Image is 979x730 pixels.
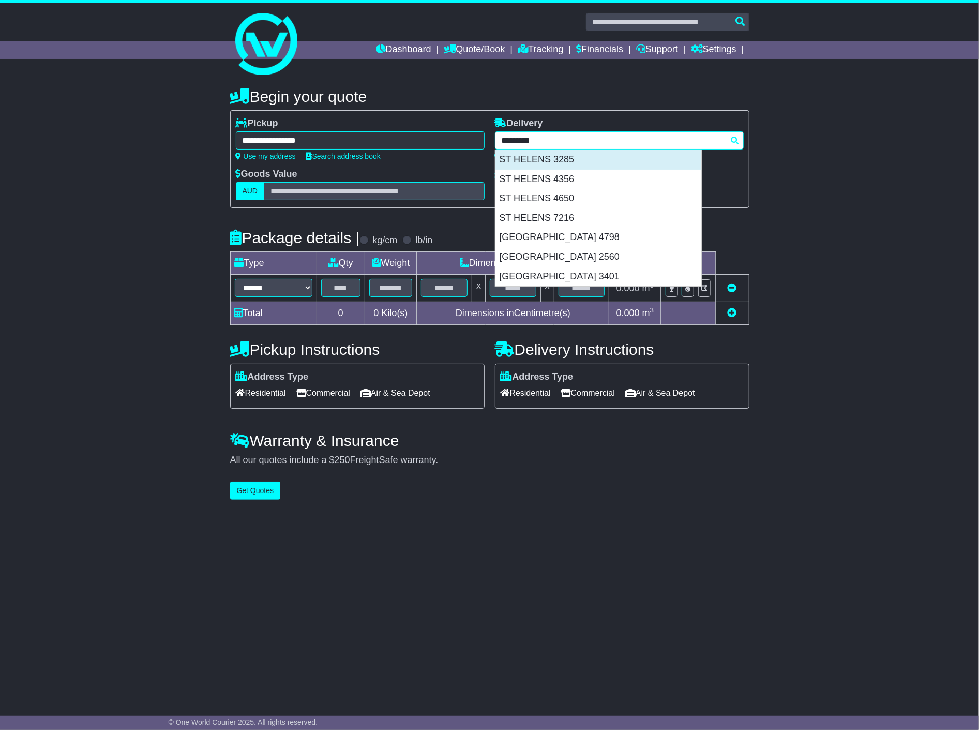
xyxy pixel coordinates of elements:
[230,482,281,500] button: Get Quotes
[306,152,381,160] a: Search address book
[317,302,365,324] td: 0
[417,252,609,275] td: Dimensions (L x W x H)
[728,283,737,293] a: Remove this item
[372,235,397,246] label: kg/cm
[169,718,318,726] span: © One World Courier 2025. All rights reserved.
[495,247,701,267] div: [GEOGRAPHIC_DATA] 2560
[650,281,654,289] sup: 3
[236,182,265,200] label: AUD
[561,385,615,401] span: Commercial
[540,275,554,302] td: x
[691,41,736,59] a: Settings
[495,228,701,247] div: [GEOGRAPHIC_DATA] 4798
[360,385,430,401] span: Air & Sea Depot
[495,208,701,228] div: ST HELENS 7216
[472,275,486,302] td: x
[625,385,695,401] span: Air & Sea Depot
[230,455,749,466] div: All our quotes include a $ FreightSafe warranty.
[230,88,749,105] h4: Begin your quote
[236,169,297,180] label: Goods Value
[495,189,701,208] div: ST HELENS 4650
[335,455,350,465] span: 250
[230,341,485,358] h4: Pickup Instructions
[373,308,379,318] span: 0
[417,302,609,324] td: Dimensions in Centimetre(s)
[501,385,551,401] span: Residential
[236,371,309,383] label: Address Type
[616,308,640,318] span: 0.000
[376,41,431,59] a: Dashboard
[230,302,317,324] td: Total
[495,341,749,358] h4: Delivery Instructions
[642,308,654,318] span: m
[230,229,360,246] h4: Package details |
[236,152,296,160] a: Use my address
[495,131,744,150] typeahead: Please provide city
[230,252,317,275] td: Type
[236,118,278,129] label: Pickup
[495,267,701,287] div: [GEOGRAPHIC_DATA] 3401
[415,235,432,246] label: lb/in
[576,41,623,59] a: Financials
[642,283,654,293] span: m
[296,385,350,401] span: Commercial
[365,252,417,275] td: Weight
[650,306,654,314] sup: 3
[236,385,286,401] span: Residential
[365,302,417,324] td: Kilo(s)
[444,41,505,59] a: Quote/Book
[501,371,574,383] label: Address Type
[230,432,749,449] h4: Warranty & Insurance
[495,170,701,189] div: ST HELENS 4356
[728,308,737,318] a: Add new item
[636,41,678,59] a: Support
[495,118,543,129] label: Delivery
[495,150,701,170] div: ST HELENS 3285
[518,41,563,59] a: Tracking
[317,252,365,275] td: Qty
[616,283,640,293] span: 0.000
